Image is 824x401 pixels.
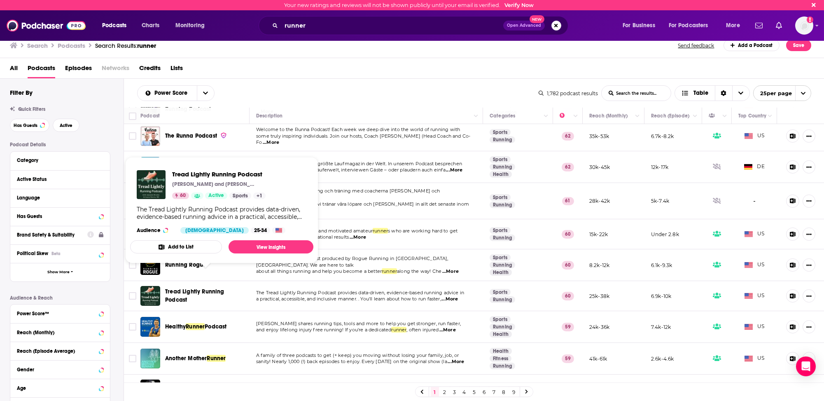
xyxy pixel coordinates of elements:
span: some truly inspiring individuals. Join our hosts, Coach [PERSON_NAME] (Head Coach and Co-Fo [256,133,470,145]
div: [DEMOGRAPHIC_DATA] [180,227,249,234]
span: A family of three podcasts to get (+ keep) you moving without losing your family, job, or [256,352,459,358]
span: DE [744,163,765,171]
span: US [745,323,765,331]
a: 6 [480,387,488,397]
span: , often injured [406,327,439,333]
p: 15k-22k [589,231,608,238]
div: Has Guests [709,111,720,121]
button: open menu [663,19,720,32]
button: Brand Safety & Suitability [17,230,87,240]
p: 60 [562,230,574,238]
div: Age [17,385,96,391]
button: Active Status [17,174,103,184]
button: Has Guests [17,211,103,221]
button: Column Actions [765,111,775,121]
a: 2 [441,387,449,397]
div: Your new ratings and reviews will not be shown publicly until your email is verified. [284,2,534,8]
p: Audience & Reach [10,295,110,301]
div: Active Status [17,176,98,182]
button: Open AdvancedNew [503,21,545,30]
h3: Search [27,42,48,49]
a: Verify Now [504,2,534,8]
span: Toggle select row [129,292,136,300]
img: Tread Lightly Running Podcast [140,286,160,306]
button: open menu [617,19,665,32]
a: Health [490,348,512,354]
span: Toggle select row [129,323,136,331]
button: Show More Button [803,129,815,143]
span: ...More [441,296,458,303]
div: Reach (Monthly) [589,111,628,121]
img: Another Mother Runner [140,349,160,368]
a: Tread Lightly Running Podcast [165,288,247,304]
div: 1,782 podcast results [539,90,598,96]
p: [PERSON_NAME] and [PERSON_NAME] [172,181,254,188]
p: 60 [562,261,574,269]
a: Sports [490,156,511,163]
p: 25k-38k [589,293,609,300]
svg: Email not verified [807,16,813,23]
span: runner [373,228,388,234]
a: 60 [172,192,189,199]
span: For Podcasters [669,20,708,31]
span: Running Rogue is a podcast produced by Rogue Running in [GEOGRAPHIC_DATA], [GEOGRAPHIC_DATA]. We ... [256,256,448,268]
button: Send feedback [676,42,717,49]
p: 61 [562,197,574,205]
div: Beta [51,251,61,256]
button: Column Actions [633,111,642,121]
button: Column Actions [541,111,551,121]
a: Charts [136,19,164,32]
button: Show More Button [803,160,815,174]
span: ...More [263,139,279,146]
p: 6.9k-10k [651,293,671,300]
span: sanity! Nearly 1,000 (!) back episodes to enjoy. Every [DATE] on the original show (la [256,359,447,364]
div: Reach (Monthly) [17,330,96,335]
a: 9 [510,387,518,397]
a: Running [490,235,515,241]
button: Show More Button [803,320,815,333]
button: Add to List [130,240,222,253]
div: Reach (Episode) [651,111,689,121]
a: Add a Podcast [724,40,780,51]
a: Credits [139,61,161,78]
span: ...More [442,268,459,275]
a: Search Results:runner [95,42,156,49]
h2: Choose List sort [137,85,215,101]
span: Logged in as BretAita [795,16,813,35]
span: ...More [439,327,456,333]
img: Podchaser - Follow, Share and Rate Podcasts [7,18,86,33]
img: Tread Lightly Running Podcast [137,170,166,199]
p: 2.6k-4.6k [651,355,674,362]
span: More [726,20,740,31]
p: 12k-17k [651,164,668,171]
span: Episodes [65,61,92,78]
button: open menu [96,19,137,32]
button: Power Score™ [17,308,103,318]
p: 28k-42k [589,197,610,204]
span: 25 per page [754,87,792,100]
span: The Runna Podcast [165,132,217,139]
div: Language [17,195,98,201]
span: Tread Lightly Running Podcast [165,288,224,303]
span: Toggle select row [129,355,136,362]
div: The Tread Lightly Running Podcast provides data-driven, evidence-based running advice in a practi... [137,206,307,220]
span: and enjoy lifelong injury free running! If you're a dedicated [256,327,391,333]
img: The Runna Podcast [140,126,160,146]
button: Show More Button [803,258,815,272]
span: Monitoring [175,20,205,31]
a: 5 [470,387,479,397]
a: Running [490,202,515,208]
a: Sports [490,194,511,201]
img: Healthy Runner Podcast [140,317,160,337]
span: a practical, accessible, and inclusive manner. . You'll learn about how to run faster, [256,296,441,302]
div: Search podcasts, credits, & more... [266,16,576,35]
span: The Tread Lightly Running Podcast provides data-driven, evidence-based running advice in [256,290,464,295]
button: Gender [17,364,103,374]
a: Running [490,262,515,268]
span: Has Guests [14,123,37,128]
span: ...More [448,359,464,365]
div: Category [17,157,98,163]
span: 60 [180,192,186,200]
